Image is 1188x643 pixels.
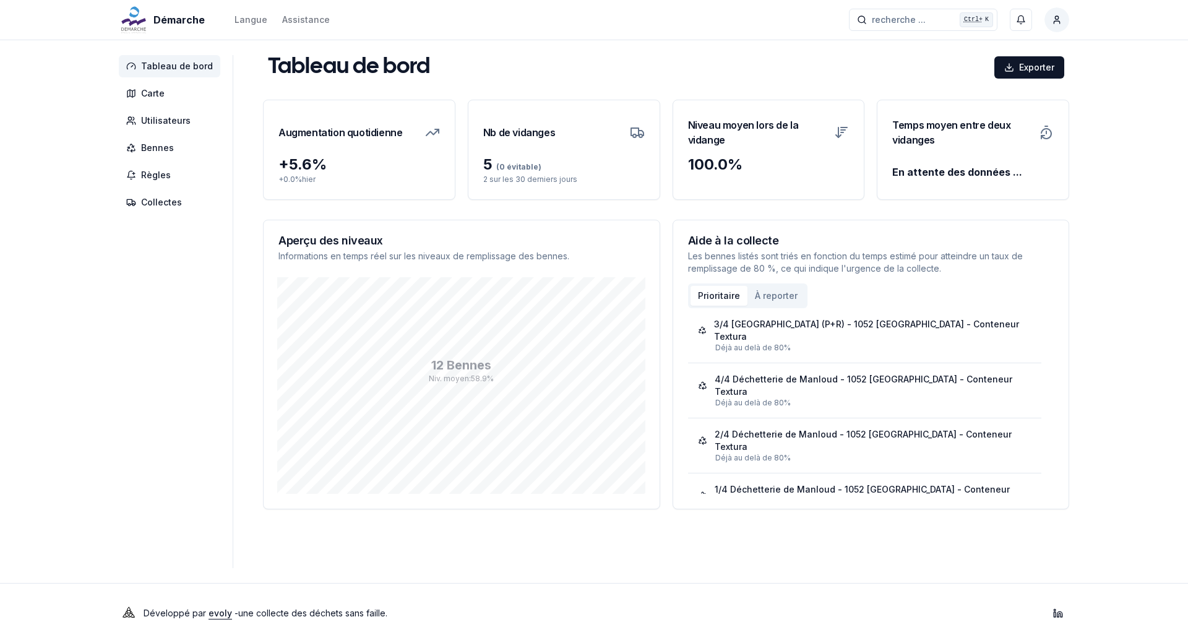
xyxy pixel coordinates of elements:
img: Evoly Logo [119,603,139,623]
a: Tableau de bord [119,55,225,77]
div: 2/4 Déchetterie de Manloud - 1052 [GEOGRAPHIC_DATA] - Conteneur Textura [715,428,1031,453]
h3: Augmentation quotidienne [278,115,402,150]
span: (0 évitable) [493,162,541,171]
a: Règles [119,164,225,186]
div: 3/4 [GEOGRAPHIC_DATA] (P+R) - 1052 [GEOGRAPHIC_DATA] - Conteneur Textura [714,318,1031,343]
span: Utilisateurs [141,114,191,127]
h3: Temps moyen entre deux vidanges [892,115,1031,150]
p: 2 sur les 30 derniers jours [483,175,645,184]
span: Tableau de bord [141,60,213,72]
span: Carte [141,87,165,100]
button: Prioritaire [691,286,747,306]
a: Bennes [119,137,225,159]
div: Déjà au delà de 80% [715,343,1032,353]
img: Démarche Logo [119,5,148,35]
div: 1/4 Déchetterie de Manloud - 1052 [GEOGRAPHIC_DATA] - Conteneur Textura [715,483,1031,508]
a: 2/4 Déchetterie de Manloud - 1052 [GEOGRAPHIC_DATA] - Conteneur TexturaDéjà au delà de 80% [698,428,1032,463]
p: + 0.0 % hier [278,175,440,184]
span: recherche ... [872,14,926,26]
div: Déjà au delà de 80% [715,453,1032,463]
a: Carte [119,82,225,105]
button: Langue [235,12,267,27]
button: À reporter [747,286,805,306]
button: recherche ...Ctrl+K [849,9,997,31]
span: Règles [141,169,171,181]
span: Bennes [141,142,174,154]
a: 3/4 [GEOGRAPHIC_DATA] (P+R) - 1052 [GEOGRAPHIC_DATA] - Conteneur TexturaDéjà au delà de 80% [698,318,1032,353]
a: 1/4 Déchetterie de Manloud - 1052 [GEOGRAPHIC_DATA] - Conteneur Textura [698,483,1032,518]
p: Les bennes listés sont triés en fonction du temps estimé pour atteindre un taux de remplissage de... [688,250,1054,275]
h3: Aperçu des niveaux [278,235,645,246]
a: Collectes [119,191,225,214]
h3: Nb de vidanges [483,115,555,150]
span: Démarche [153,12,205,27]
h1: Tableau de bord [268,55,430,80]
a: evoly [209,608,232,618]
div: 100.0 % [688,155,850,175]
p: Informations en temps réel sur les niveaux de remplissage des bennes. [278,250,645,262]
span: Collectes [141,196,182,209]
h3: Aide à la collecte [688,235,1054,246]
div: 4/4 Déchetterie de Manloud - 1052 [GEOGRAPHIC_DATA] - Conteneur Textura [715,373,1031,398]
div: + 5.6 % [278,155,440,175]
div: Déjà au delà de 80% [715,398,1032,408]
a: Démarche [119,12,210,27]
div: En attente des données ... [892,155,1054,179]
div: Langue [235,14,267,26]
a: 4/4 Déchetterie de Manloud - 1052 [GEOGRAPHIC_DATA] - Conteneur TexturaDéjà au delà de 80% [698,373,1032,408]
p: Développé par - une collecte des déchets sans faille . [144,605,387,622]
button: Exporter [994,56,1064,79]
a: Utilisateurs [119,110,225,132]
h3: Niveau moyen lors de la vidange [688,115,827,150]
a: Assistance [282,12,330,27]
div: 5 [483,155,645,175]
